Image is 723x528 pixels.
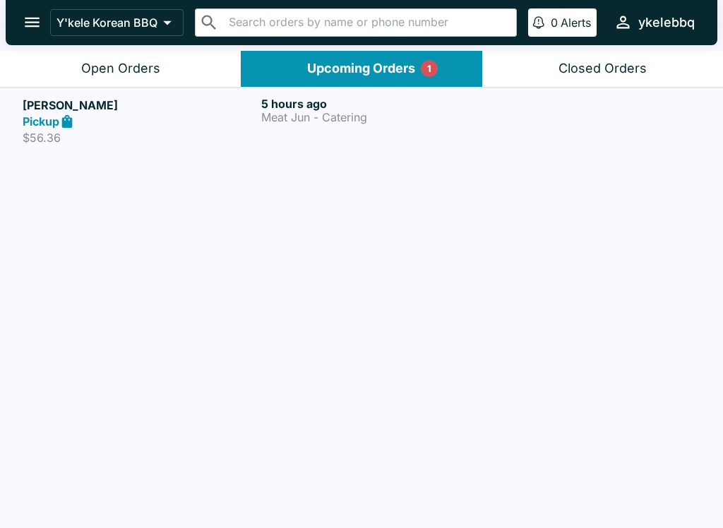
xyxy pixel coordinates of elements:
p: 1 [427,61,431,76]
strong: Pickup [23,114,59,128]
button: Y'kele Korean BBQ [50,9,184,36]
h5: [PERSON_NAME] [23,97,256,114]
div: ykelebbq [638,14,695,31]
input: Search orders by name or phone number [225,13,510,32]
p: $56.36 [23,131,256,145]
p: 0 [551,16,558,30]
p: Y'kele Korean BBQ [56,16,157,30]
button: open drawer [14,4,50,40]
div: Open Orders [81,61,160,77]
h6: 5 hours ago [261,97,494,111]
button: ykelebbq [608,7,700,37]
div: Upcoming Orders [307,61,415,77]
p: Alerts [561,16,591,30]
p: Meat Jun - Catering [261,111,494,124]
div: Closed Orders [558,61,647,77]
